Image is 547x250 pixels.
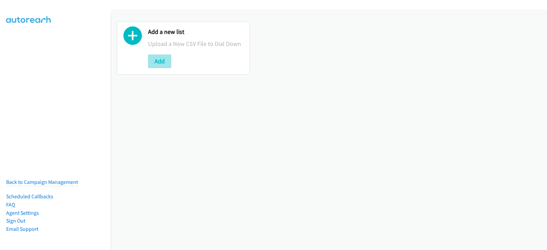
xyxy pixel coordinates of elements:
[6,210,39,216] a: Agent Settings
[6,179,78,185] a: Back to Campaign Management
[6,226,38,232] a: Email Support
[148,54,171,68] button: Add
[148,28,243,36] h2: Add a new list
[6,217,25,224] a: Sign Out
[148,39,243,48] p: Upload a New CSV File to Dial Down
[6,201,15,208] a: FAQ
[6,193,53,200] a: Scheduled Callbacks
